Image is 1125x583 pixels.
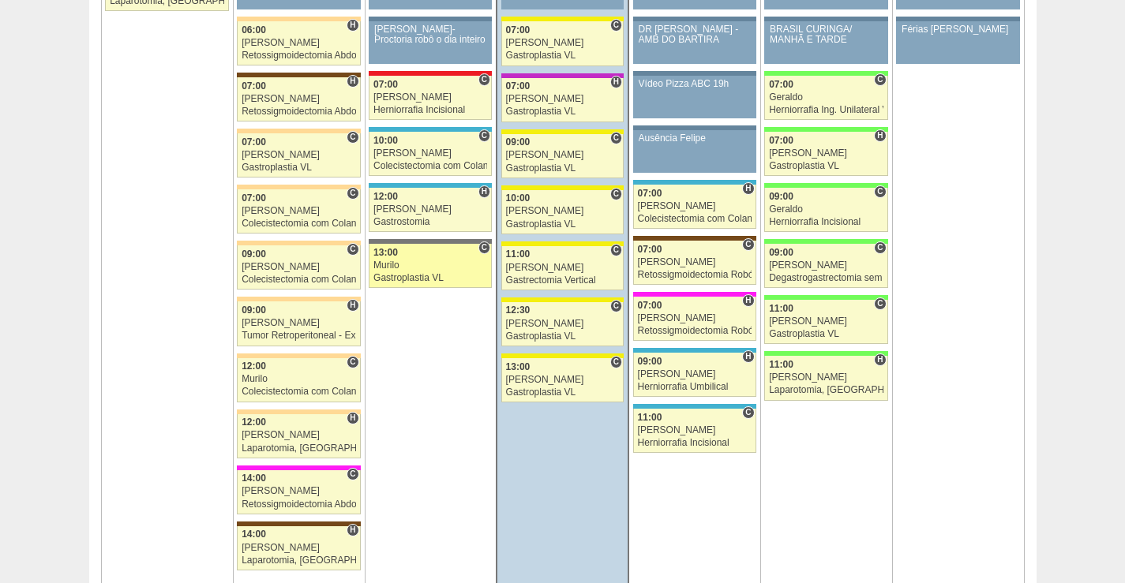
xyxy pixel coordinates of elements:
div: Laparotomia, [GEOGRAPHIC_DATA], Drenagem, Bridas VL [242,555,356,566]
a: C 09:00 Geraldo Herniorrafia Incisional [764,188,887,232]
div: Key: Neomater [633,404,756,409]
span: Hospital [874,353,886,366]
span: Consultório [347,243,358,256]
a: H 12:00 [PERSON_NAME] Laparotomia, [GEOGRAPHIC_DATA], Drenagem, Bridas VL [237,414,360,458]
span: 07:00 [506,24,531,36]
span: Consultório [610,356,622,368]
div: [PERSON_NAME] [242,430,356,440]
div: Key: Bartira [237,409,360,414]
a: Férias [PERSON_NAME] [896,21,1019,64]
div: Gastroplastia VL [506,219,620,230]
div: [PERSON_NAME] [769,372,883,383]
span: 11:00 [638,412,662,423]
div: Geraldo [769,92,883,103]
a: DR [PERSON_NAME] - AMB DO BARTIRA [633,21,756,64]
span: 07:00 [242,80,266,92]
a: C 13:00 Murilo Gastroplastia VL [369,244,492,288]
span: 11:00 [769,359,793,370]
div: Key: Neomater [633,348,756,353]
div: Key: Aviso [896,17,1019,21]
span: Hospital [347,412,358,424]
div: Murilo [242,374,356,384]
div: Retossigmoidectomia Robótica [638,270,752,280]
span: Hospital [347,19,358,32]
div: Retossigmoidectomia Abdominal VL [242,107,356,117]
span: Consultório [478,73,490,86]
div: [PERSON_NAME] [506,263,620,273]
span: Hospital [347,524,358,536]
div: Retossigmoidectomia Robótica [638,326,752,336]
a: Vídeo Pizza ABC 19h [633,76,756,118]
a: C 07:00 [PERSON_NAME] Gastroplastia VL [501,21,624,65]
span: Consultório [347,356,358,368]
div: [PERSON_NAME] [769,316,883,327]
span: Consultório [347,468,358,480]
div: Laparotomia, [GEOGRAPHIC_DATA], Drenagem, Bridas VL [769,385,883,395]
div: Key: Aviso [633,17,756,21]
div: [PERSON_NAME] [506,94,620,104]
span: 06:00 [242,24,266,36]
div: Gastroplastia VL [506,331,620,342]
a: H 11:00 [PERSON_NAME] Laparotomia, [GEOGRAPHIC_DATA], Drenagem, Bridas VL [764,356,887,400]
div: DR [PERSON_NAME] - AMB DO BARTIRA [639,24,751,45]
span: 14:00 [242,473,266,484]
span: 07:00 [638,300,662,311]
span: Hospital [610,76,622,88]
div: [PERSON_NAME] [638,425,752,435]
div: Key: Brasil [764,127,887,132]
a: H 14:00 [PERSON_NAME] Laparotomia, [GEOGRAPHIC_DATA], Drenagem, Bridas VL [237,526,360,570]
div: [PERSON_NAME]-Proctoria robô o dia inteiro [374,24,486,45]
span: Consultório [874,73,886,86]
span: 07:00 [638,188,662,199]
div: [PERSON_NAME] [506,319,620,329]
span: 11:00 [769,303,793,314]
span: Hospital [347,299,358,312]
span: 09:00 [242,305,266,316]
div: Gastroplastia VL [506,163,620,174]
span: Consultório [742,238,754,251]
div: Key: Brasil [764,351,887,356]
a: C 10:00 [PERSON_NAME] Colecistectomia com Colangiografia VL [369,132,492,176]
div: [PERSON_NAME] [638,369,752,379]
span: Consultório [610,300,622,312]
a: C 13:00 [PERSON_NAME] Gastroplastia VL [501,358,624,402]
span: 07:00 [242,136,266,148]
div: [PERSON_NAME] [242,38,356,48]
div: Colecistectomia com Colangiografia VL [242,275,356,285]
span: Consultório [610,132,622,144]
div: Colecistectomia com Colangiografia VL [373,161,487,171]
a: C 12:30 [PERSON_NAME] Gastroplastia VL [501,302,624,346]
span: Consultório [874,297,886,310]
span: Consultório [610,19,622,32]
a: H 07:00 [PERSON_NAME] Gastroplastia VL [764,132,887,176]
a: H 09:00 [PERSON_NAME] Herniorrafia Umbilical [633,353,756,397]
div: Key: Bartira [237,129,360,133]
a: C 07:00 [PERSON_NAME] Gastroplastia VL [237,133,360,178]
span: 07:00 [638,244,662,255]
div: BRASIL CURINGA/ MANHÃ E TARDE [770,24,883,45]
div: Key: Brasil [764,239,887,244]
a: C 14:00 [PERSON_NAME] Retossigmoidectomia Abdominal VL [237,470,360,514]
div: [PERSON_NAME] [242,94,356,104]
div: [PERSON_NAME] [373,148,487,159]
div: Herniorrafia Incisional [373,105,487,115]
div: Key: Neomater [633,180,756,185]
div: Key: Santa Joana [237,73,360,77]
a: H 09:00 [PERSON_NAME] Tumor Retroperitoneal - Exerese [237,301,360,346]
div: Key: Pro Matre [633,292,756,297]
div: Key: Vitória [369,239,492,244]
div: Key: Pro Matre [237,465,360,470]
span: Hospital [742,350,754,363]
a: C 07:00 [PERSON_NAME] Retossigmoidectomia Robótica [633,241,756,285]
div: Herniorrafia Incisional [638,438,752,448]
span: Consultório [478,241,490,254]
a: C 10:00 [PERSON_NAME] Gastroplastia VL [501,190,624,234]
div: Herniorrafia Ing. Unilateral VL [769,105,883,115]
div: Key: Santa Rita [501,185,624,190]
span: 09:00 [769,191,793,202]
div: Ausência Felipe [639,133,751,144]
div: [PERSON_NAME] [506,150,620,160]
div: Colecistectomia com Colangiografia VL [638,214,752,224]
span: Consultório [874,241,886,254]
span: 13:00 [373,247,398,258]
